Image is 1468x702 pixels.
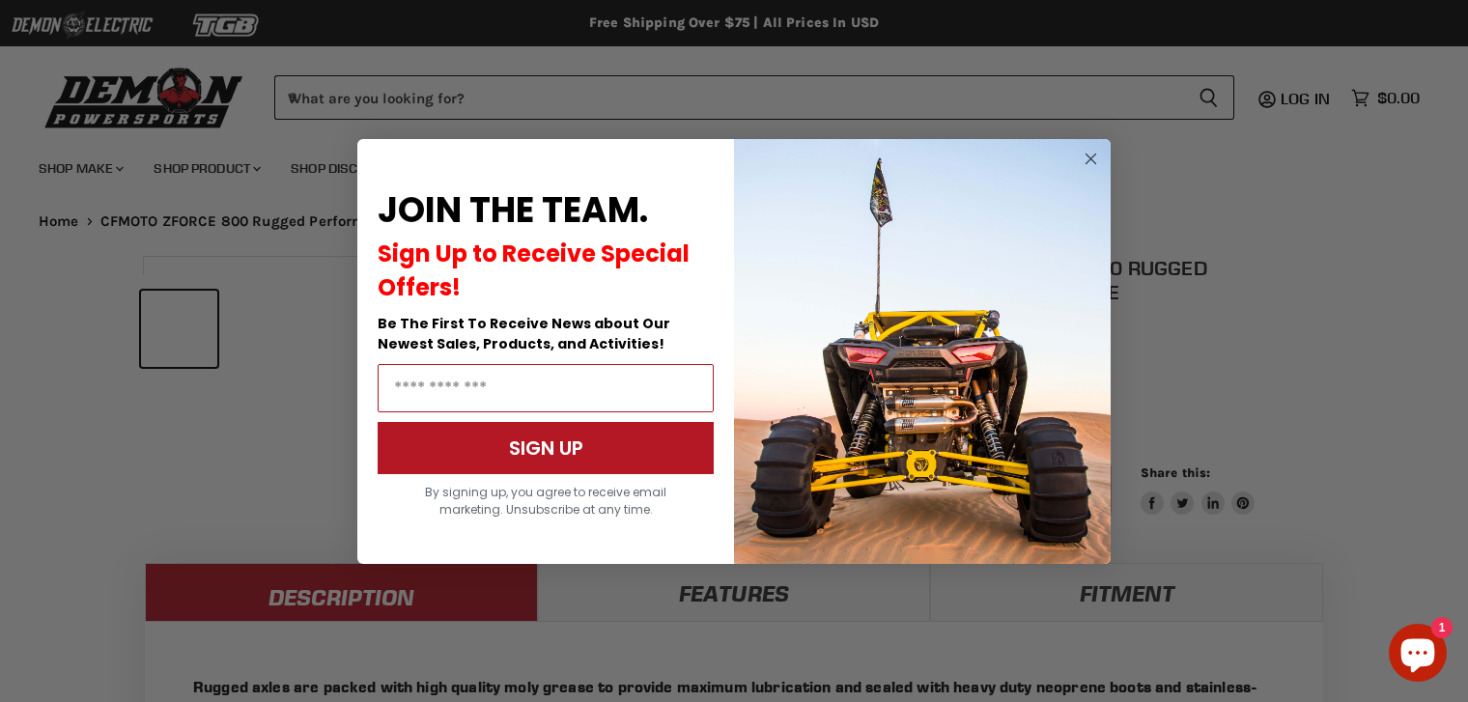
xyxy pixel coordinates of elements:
button: Close dialog [1079,147,1103,171]
span: Sign Up to Receive Special Offers! [378,238,690,303]
span: By signing up, you agree to receive email marketing. Unsubscribe at any time. [425,484,666,518]
span: JOIN THE TEAM. [378,185,648,235]
input: Email Address [378,364,714,412]
button: SIGN UP [378,422,714,474]
span: Be The First To Receive News about Our Newest Sales, Products, and Activities! [378,314,670,353]
inbox-online-store-chat: Shopify online store chat [1383,624,1453,687]
img: a9095488-b6e7-41ba-879d-588abfab540b.jpeg [734,139,1111,564]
